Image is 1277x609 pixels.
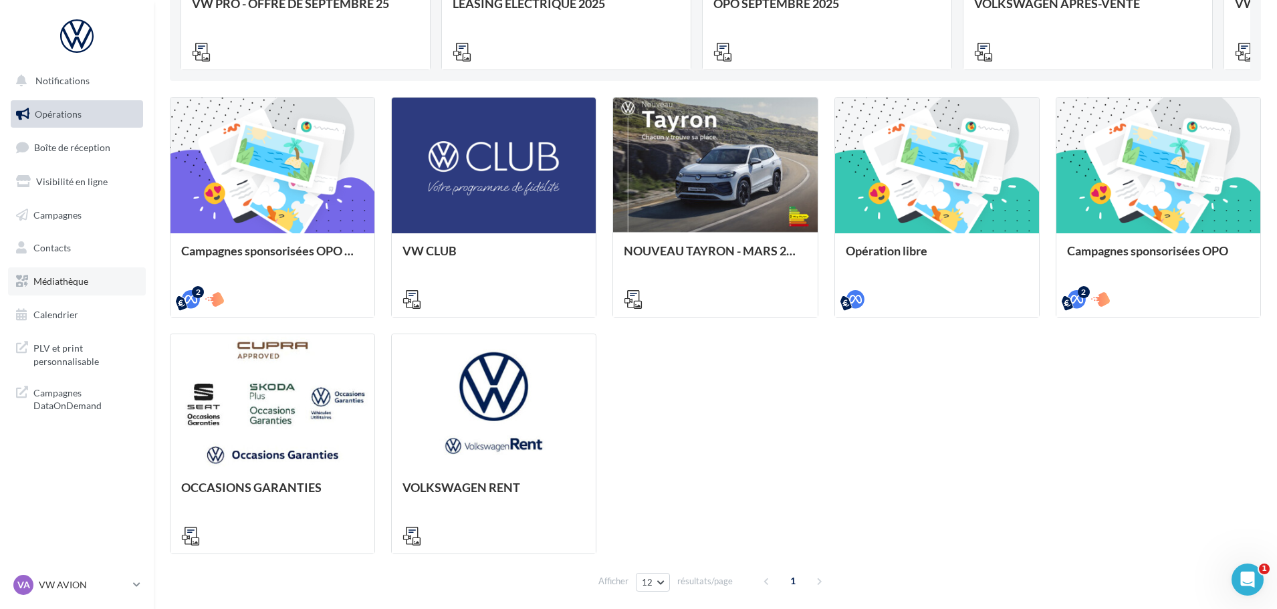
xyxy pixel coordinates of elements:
span: PLV et print personnalisable [33,339,138,368]
div: NOUVEAU TAYRON - MARS 2025 [624,244,806,271]
a: PLV et print personnalisable [8,334,146,373]
div: 2 [1078,286,1090,298]
span: résultats/page [677,575,733,588]
a: Médiathèque [8,267,146,295]
span: Campagnes [33,209,82,220]
a: VA VW AVION [11,572,143,598]
button: 12 [636,573,670,592]
span: Médiathèque [33,275,88,287]
a: Campagnes [8,201,146,229]
button: Notifications [8,67,140,95]
span: Contacts [33,242,71,253]
a: Contacts [8,234,146,262]
iframe: Intercom live chat [1232,564,1264,596]
div: VW CLUB [402,244,585,271]
span: Afficher [598,575,628,588]
div: Campagnes sponsorisées OPO [1067,244,1250,271]
span: Opérations [35,108,82,120]
span: Calendrier [33,309,78,320]
a: Calendrier [8,301,146,329]
span: Campagnes DataOnDemand [33,384,138,412]
div: Campagnes sponsorisées OPO Septembre [181,244,364,271]
a: Boîte de réception [8,133,146,162]
div: OCCASIONS GARANTIES [181,481,364,507]
a: Visibilité en ligne [8,168,146,196]
div: 2 [192,286,204,298]
a: Opérations [8,100,146,128]
span: Notifications [35,75,90,86]
span: Visibilité en ligne [36,176,108,187]
div: Opération libre [846,244,1028,271]
span: 1 [1259,564,1270,574]
span: 1 [782,570,804,592]
span: Boîte de réception [34,142,110,153]
span: VA [17,578,30,592]
a: Campagnes DataOnDemand [8,378,146,418]
span: 12 [642,577,653,588]
div: VOLKSWAGEN RENT [402,481,585,507]
p: VW AVION [39,578,128,592]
